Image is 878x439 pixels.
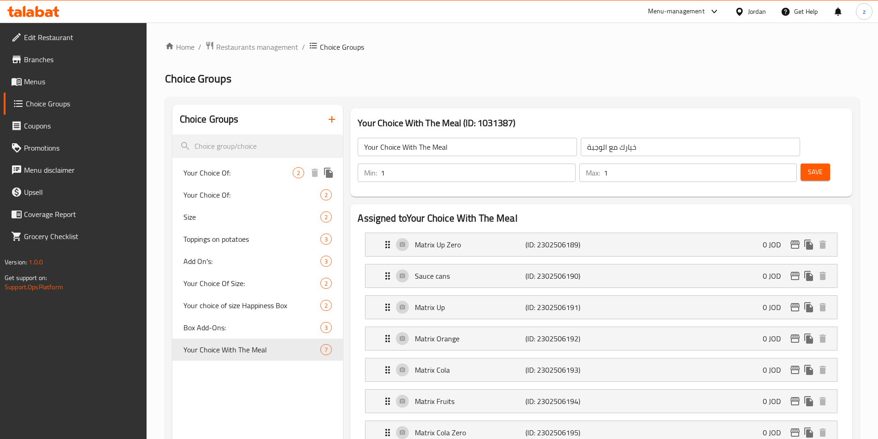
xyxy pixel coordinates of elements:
a: Promotions [4,137,147,159]
h2: Assigned to Your Choice With The Meal [358,211,845,225]
span: Menu disclaimer [24,164,139,176]
span: 3 [321,235,331,244]
p: 0 JOD [763,333,788,344]
span: Your Choice Of: [183,189,321,200]
li: / [198,41,201,53]
a: Coupons [4,115,147,137]
button: duplicate [802,300,816,314]
div: Choices [320,234,332,245]
button: duplicate [802,394,816,408]
a: Edit Restaurant [4,26,147,48]
li: Expand [358,386,845,417]
p: Matrix Up [415,302,525,313]
button: delete [816,238,830,252]
span: 3 [321,323,331,332]
div: Choices [320,278,332,289]
p: (ID: 2302506190) [525,270,599,281]
span: Box Add-Ons: [183,322,321,333]
li: Expand [358,229,845,260]
a: Menus [4,70,147,93]
a: Choice Groups [4,93,147,115]
div: Expand [365,390,837,413]
input: search [172,135,343,158]
p: 0 JOD [763,364,788,375]
a: Menu disclaimer [4,159,147,181]
span: Promotions [24,142,139,153]
p: (ID: 2302506192) [525,333,599,344]
div: Your choice of size Happiness Box2 [172,294,343,316]
div: Toppings on potatoes3 [172,228,343,250]
h3: Your Choice With The Meal (ID: 1031387) [358,116,845,130]
button: edit [788,269,802,283]
div: Size2 [172,206,343,228]
nav: breadcrumb [165,41,860,53]
div: Choices [320,189,332,200]
span: 7 [321,345,331,354]
li: Expand [358,323,845,354]
a: Branches [4,48,147,70]
span: 2 [321,213,331,222]
div: Your Choice With The Meal7 [172,339,343,361]
span: 2 [321,279,331,288]
a: Upsell [4,181,147,203]
p: Matrix Orange [415,333,525,344]
span: Branches [24,54,139,65]
a: Home [165,41,194,53]
div: Menu-management [648,6,705,17]
span: z [863,6,866,17]
a: Coverage Report [4,203,147,225]
button: duplicate [802,363,816,377]
button: edit [788,300,802,314]
span: Your Choice Of: [183,167,293,178]
span: Restaurants management [216,41,298,53]
span: Version: [5,256,27,268]
button: edit [788,238,802,252]
p: Matrix Fruits [415,396,525,407]
span: Grocery Checklist [24,231,139,242]
span: Coverage Report [24,209,139,220]
p: (ID: 2302506189) [525,239,599,250]
div: Choices [320,344,332,355]
p: (ID: 2302506194) [525,396,599,407]
span: Add On's: [183,256,321,267]
p: Sauce cans [415,270,525,281]
span: Size [183,211,321,222]
span: Save [808,166,823,178]
div: Choices [320,322,332,333]
button: delete [816,332,830,345]
span: Choice Groups [165,68,231,89]
button: edit [788,394,802,408]
div: Expand [365,296,837,319]
span: Coupons [24,120,139,131]
a: Grocery Checklist [4,225,147,247]
button: delete [308,166,322,180]
span: 1.0.0 [29,256,43,268]
div: Choices [320,300,332,311]
span: 2 [321,191,331,199]
div: Box Add-Ons:3 [172,316,343,339]
div: Add On's:3 [172,250,343,272]
span: 2 [321,301,331,310]
span: Get support on: [5,272,47,284]
button: duplicate [802,269,816,283]
span: Choice Groups [320,41,364,53]
div: Your Choice Of:2deleteduplicate [172,162,343,184]
button: duplicate [322,166,336,180]
p: (ID: 2302506193) [525,364,599,375]
p: Matrix Up Zero [415,239,525,250]
button: Save [801,164,830,181]
p: Matrix Cola Zero [415,427,525,438]
div: Choices [320,211,332,222]
div: Expand [365,327,837,350]
span: 3 [321,257,331,266]
p: 0 JOD [763,396,788,407]
li: Expand [358,354,845,386]
div: Choices [320,256,332,267]
div: Jordan [748,6,766,17]
span: Your Choice Of Size: [183,278,321,289]
span: Upsell [24,187,139,198]
div: Choices [293,167,304,178]
p: 0 JOD [763,302,788,313]
div: Your Choice Of:2 [172,184,343,206]
p: Max: [586,167,600,178]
